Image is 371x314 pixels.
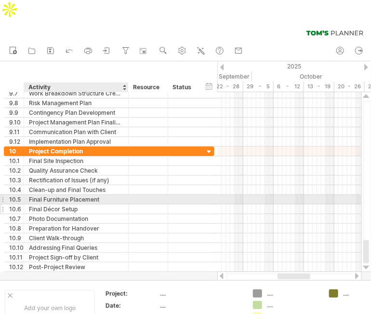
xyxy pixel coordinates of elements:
[29,108,123,117] div: Contingency Plan Development
[29,137,123,146] div: Implementation Plan Approval
[29,224,123,233] div: Preparation for Handover
[29,147,123,156] div: Project Completion
[160,301,241,310] div: ....
[29,214,123,223] div: Photo Documentation
[9,166,24,175] div: 10.2
[29,205,123,214] div: Final Décor Setup
[243,82,274,92] div: 29 - 5
[133,82,162,92] div: Resource
[29,98,123,108] div: Risk Management Plan
[9,185,24,194] div: 10.4
[106,289,159,298] div: Project:
[28,82,123,92] div: Activity
[9,205,24,214] div: 10.6
[267,289,319,298] div: ....
[29,233,123,243] div: Client Walk-through
[29,176,123,185] div: Rectification of Issues (if any)
[9,147,24,156] div: 10
[29,118,123,127] div: Project Management Plan Finalization
[29,243,123,252] div: Addressing Final Queries
[29,127,123,137] div: Communication Plan with Client
[172,82,194,92] div: Status
[9,195,24,204] div: 10.5
[304,82,334,92] div: 13 - 19
[29,253,123,262] div: Project Sign-off by Client
[9,108,24,117] div: 9.9
[160,289,241,298] div: ....
[9,214,24,223] div: 10.7
[9,98,24,108] div: 9.8
[274,82,304,92] div: 6 - 12
[213,82,243,92] div: 22 - 28
[29,185,123,194] div: Clean-up and Final Touches
[29,89,123,98] div: Work Breakdown Structure Creation
[9,224,24,233] div: 10.8
[334,82,365,92] div: 20 - 26
[9,118,24,127] div: 9.10
[267,301,319,309] div: ....
[29,156,123,165] div: Final Site Inspection
[9,137,24,146] div: 9.12
[9,262,24,272] div: 10.12
[9,156,24,165] div: 10.1
[9,176,24,185] div: 10.3
[29,195,123,204] div: Final Furniture Placement
[9,243,24,252] div: 10.10
[9,127,24,137] div: 9.11
[9,253,24,262] div: 10.11
[106,301,159,310] div: Date:
[29,166,123,175] div: Quality Assurance Check
[9,233,24,243] div: 10.9
[29,262,123,272] div: Post-Project Review
[9,89,24,98] div: 9.7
